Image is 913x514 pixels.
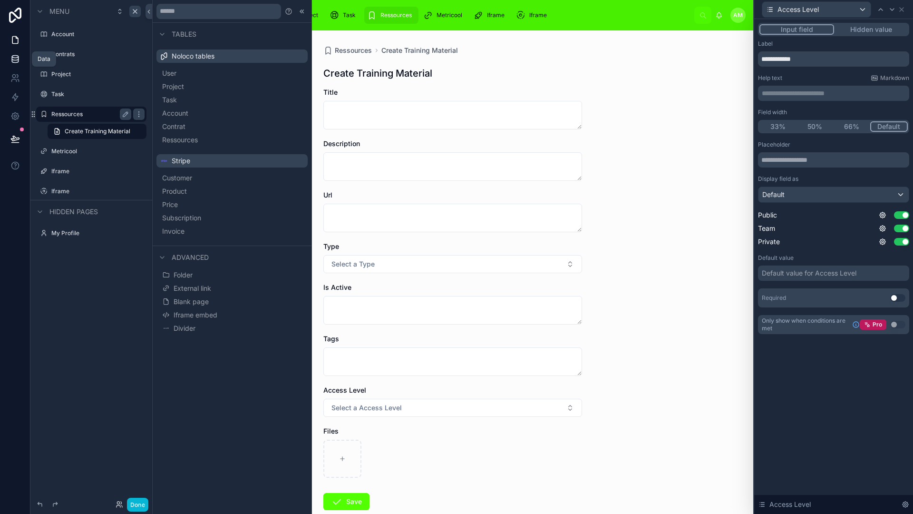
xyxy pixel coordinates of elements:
[160,93,304,107] button: Task
[758,187,909,203] button: Default
[162,173,192,183] span: Customer
[172,30,196,39] span: Tables
[762,190,785,199] span: Default
[174,324,195,333] span: Divider
[65,128,130,135] span: Create Training Material
[758,74,782,82] label: Help text
[162,187,187,196] span: Product
[762,294,786,302] div: Required
[323,191,332,199] span: Url
[162,82,184,91] span: Project
[51,168,145,175] label: Iframe
[160,120,304,133] button: Contrat
[48,124,146,139] a: Create Training Material
[174,297,209,306] span: Blank page
[127,498,148,512] button: Done
[758,224,775,233] span: Team
[343,11,356,19] span: Task
[174,284,211,293] span: External link
[51,148,145,155] label: Metricool
[758,86,909,101] div: scrollable content
[758,254,794,262] label: Default value
[51,90,145,98] label: Task
[49,7,69,16] span: Menu
[38,55,50,63] div: Data
[762,268,856,278] div: Default value for Access Level
[758,109,787,116] label: Field width
[49,207,98,217] span: Hidden pages
[733,11,743,19] span: AM
[160,282,304,295] button: External link
[51,110,127,118] label: Ressources
[762,1,871,18] button: Access Level
[160,171,304,185] button: Customer
[796,121,834,132] button: 50%
[323,139,360,148] span: Description
[381,46,458,55] a: Create Training Material
[323,335,339,343] span: Tags
[758,141,790,148] label: Placeholder
[160,225,304,238] button: Invoice
[51,229,145,237] label: My Profile
[759,24,834,35] button: Input field
[364,7,418,24] a: Ressources
[160,268,304,282] button: Folder
[380,11,412,19] span: Ressources
[335,46,372,55] span: Ressources
[323,427,339,435] span: Files
[172,51,214,61] span: Noloco tables
[758,175,798,183] label: Display field as
[183,5,694,26] div: scrollable content
[834,24,908,35] button: Hidden value
[487,11,505,19] span: Iframe
[327,7,362,24] a: Task
[323,386,366,394] span: Access Level
[437,11,462,19] span: Metricool
[833,121,870,132] button: 66%
[162,135,198,145] span: Ressources
[323,46,372,55] a: Ressources
[323,255,582,273] button: Select Button
[471,7,511,24] a: Iframe
[160,185,304,198] button: Product
[162,69,176,78] span: User
[873,321,882,328] span: Pro
[323,242,339,250] span: Type
[162,200,178,209] span: Price
[880,74,909,82] span: Markdown
[323,88,338,96] span: Title
[513,7,554,24] a: Iframe
[51,50,145,58] label: Contrats
[172,253,209,262] span: Advanced
[51,70,145,78] label: Project
[160,157,168,165] img: svg+xml,%3c
[323,399,582,417] button: Select Button
[172,156,190,166] span: Stripe
[160,67,304,80] button: User
[160,107,304,120] button: Account
[758,237,780,247] span: Private
[758,210,777,220] span: Public
[51,188,145,195] a: Iframe
[762,317,848,332] span: Only show when conditions are met
[174,310,217,320] span: Iframe embed
[871,74,909,82] a: Markdown
[323,283,351,291] span: Is Active
[51,30,145,38] label: Account
[162,95,177,105] span: Task
[162,227,185,236] span: Invoice
[160,211,304,225] button: Subscription
[162,213,201,223] span: Subscription
[759,121,796,132] button: 33%
[160,308,304,322] button: Iframe embed
[160,198,304,211] button: Price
